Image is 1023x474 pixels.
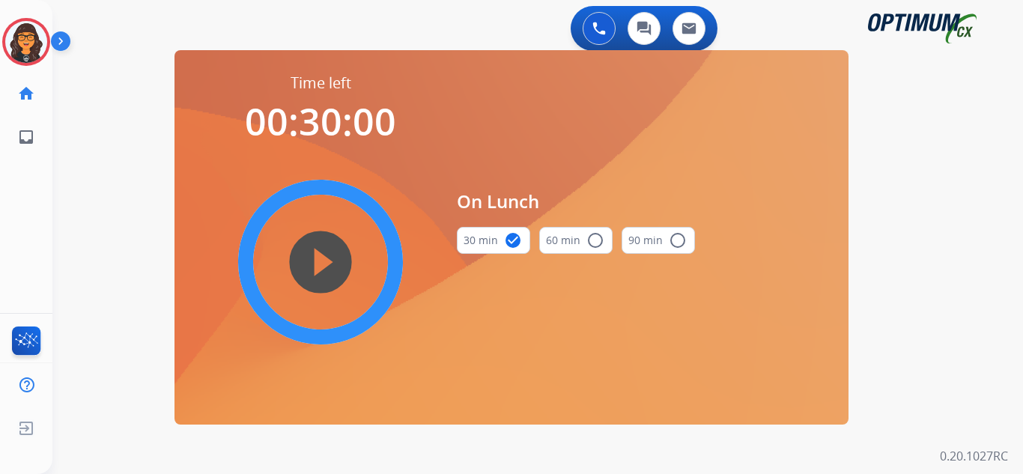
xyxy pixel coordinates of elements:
button: 30 min [457,227,530,254]
mat-icon: inbox [17,128,35,146]
span: Time left [291,73,351,94]
button: 90 min [622,227,695,254]
mat-icon: radio_button_unchecked [669,231,687,249]
mat-icon: radio_button_unchecked [586,231,604,249]
mat-icon: home [17,85,35,103]
img: avatar [5,21,47,63]
span: 00:30:00 [245,96,396,147]
p: 0.20.1027RC [940,447,1008,465]
span: On Lunch [457,188,695,215]
button: 60 min [539,227,613,254]
mat-icon: play_circle_filled [312,253,330,271]
mat-icon: check_circle [504,231,522,249]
